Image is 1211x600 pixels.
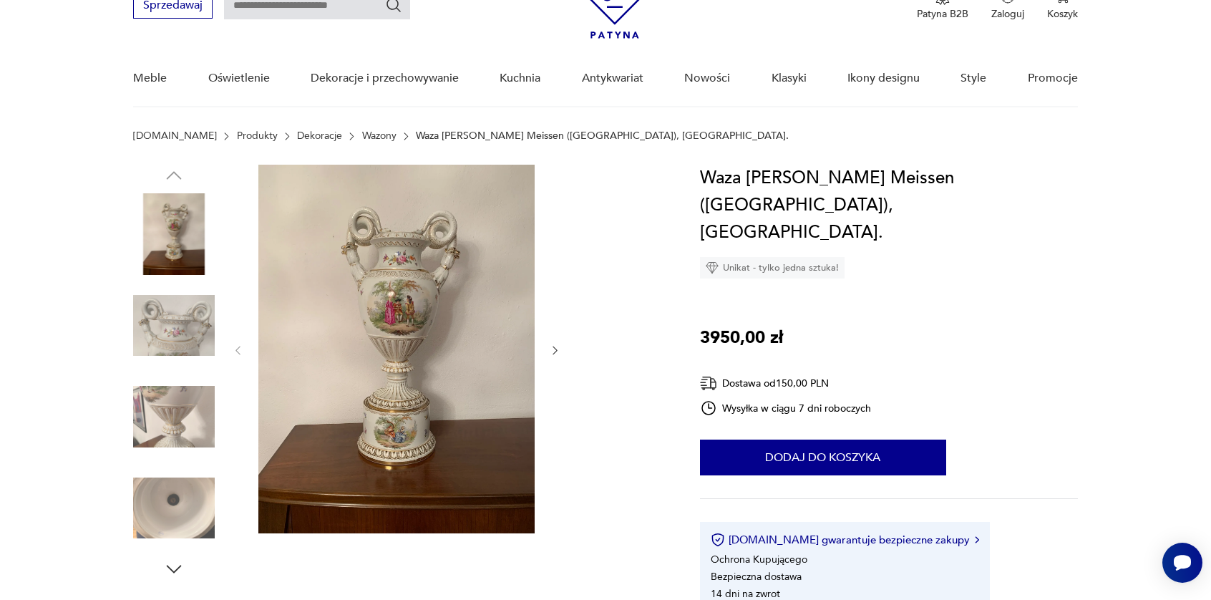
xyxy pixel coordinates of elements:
a: Kuchnia [500,51,540,106]
img: Zdjęcie produktu Waza Carl Teichert Meissen (Miśnia), Niemcy. [133,193,215,275]
a: Klasyki [772,51,807,106]
a: Nowości [684,51,730,106]
a: Antykwariat [582,51,643,106]
img: Ikona strzałki w prawo [975,536,979,543]
a: Dekoracje i przechowywanie [311,51,459,106]
img: Zdjęcie produktu Waza Carl Teichert Meissen (Miśnia), Niemcy. [133,468,215,549]
a: Meble [133,51,167,106]
a: Sprzedawaj [133,1,213,11]
a: Dekoracje [297,130,342,142]
p: Patyna B2B [917,7,968,21]
div: Wysyłka w ciągu 7 dni roboczych [700,400,872,417]
p: Koszyk [1047,7,1078,21]
p: Zaloguj [991,7,1024,21]
iframe: Smartsupp widget button [1162,543,1202,583]
div: Unikat - tylko jedna sztuka! [700,257,845,279]
p: 3950,00 zł [700,324,783,352]
a: Style [960,51,986,106]
a: Promocje [1028,51,1078,106]
div: Dostawa od 150,00 PLN [700,374,872,392]
a: Ikony designu [847,51,920,106]
a: Produkty [237,130,278,142]
button: [DOMAIN_NAME] gwarantuje bezpieczne zakupy [711,533,979,547]
p: Waza [PERSON_NAME] Meissen ([GEOGRAPHIC_DATA]), [GEOGRAPHIC_DATA]. [416,130,789,142]
li: Ochrona Kupującego [711,553,807,566]
button: Dodaj do koszyka [700,440,946,475]
img: Ikona certyfikatu [711,533,725,547]
img: Zdjęcie produktu Waza Carl Teichert Meissen (Miśnia), Niemcy. [258,165,535,533]
a: Oświetlenie [208,51,270,106]
img: Ikona diamentu [706,261,719,274]
h1: Waza [PERSON_NAME] Meissen ([GEOGRAPHIC_DATA]), [GEOGRAPHIC_DATA]. [700,165,1078,246]
img: Zdjęcie produktu Waza Carl Teichert Meissen (Miśnia), Niemcy. [133,376,215,458]
img: Zdjęcie produktu Waza Carl Teichert Meissen (Miśnia), Niemcy. [133,285,215,367]
img: Ikona dostawy [700,374,717,392]
a: Wazony [362,130,397,142]
li: Bezpieczna dostawa [711,570,802,584]
a: [DOMAIN_NAME] [133,130,217,142]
